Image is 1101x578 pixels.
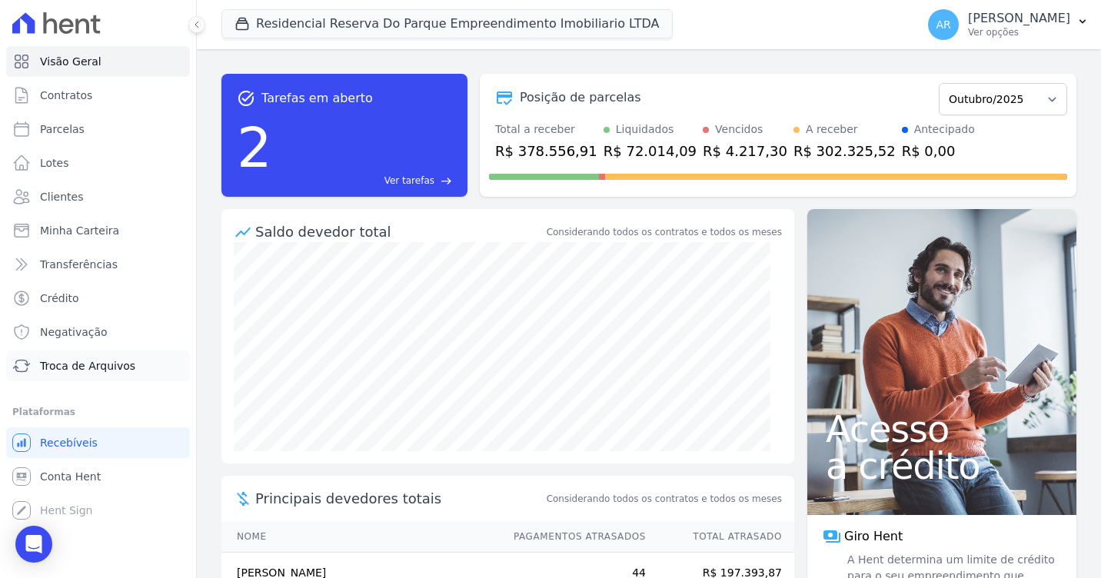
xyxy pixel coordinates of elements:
[384,174,434,188] span: Ver tarefas
[826,447,1058,484] span: a crédito
[237,89,255,108] span: task_alt
[6,181,190,212] a: Clientes
[793,141,896,161] div: R$ 302.325,52
[547,225,782,239] div: Considerando todos os contratos e todos os meses
[6,350,190,381] a: Troca de Arquivos
[604,141,697,161] div: R$ 72.014,09
[520,88,641,107] div: Posição de parcelas
[40,469,101,484] span: Conta Hent
[278,174,452,188] a: Ver tarefas east
[547,492,782,506] span: Considerando todos os contratos e todos os meses
[806,121,858,138] div: A receber
[499,521,647,553] th: Pagamentos Atrasados
[40,155,69,171] span: Lotes
[40,189,83,204] span: Clientes
[261,89,373,108] span: Tarefas em aberto
[255,221,544,242] div: Saldo devedor total
[616,121,674,138] div: Liquidados
[914,121,975,138] div: Antecipado
[902,141,975,161] div: R$ 0,00
[40,54,101,69] span: Visão Geral
[6,148,190,178] a: Lotes
[916,3,1101,46] button: AR [PERSON_NAME] Ver opções
[40,324,108,340] span: Negativação
[40,88,92,103] span: Contratos
[495,141,597,161] div: R$ 378.556,91
[703,141,787,161] div: R$ 4.217,30
[6,80,190,111] a: Contratos
[221,9,673,38] button: Residencial Reserva Do Parque Empreendimento Imobiliario LTDA
[6,215,190,246] a: Minha Carteira
[40,358,135,374] span: Troca de Arquivos
[40,121,85,137] span: Parcelas
[6,461,190,492] a: Conta Hent
[968,11,1070,26] p: [PERSON_NAME]
[40,291,79,306] span: Crédito
[826,410,1058,447] span: Acesso
[6,249,190,280] a: Transferências
[968,26,1070,38] p: Ver opções
[844,527,903,546] span: Giro Hent
[12,403,184,421] div: Plataformas
[255,488,544,509] span: Principais devedores totais
[221,521,499,553] th: Nome
[715,121,763,138] div: Vencidos
[441,175,452,187] span: east
[40,257,118,272] span: Transferências
[936,19,950,30] span: AR
[6,317,190,347] a: Negativação
[495,121,597,138] div: Total a receber
[6,427,190,458] a: Recebíveis
[40,435,98,450] span: Recebíveis
[6,283,190,314] a: Crédito
[40,223,119,238] span: Minha Carteira
[237,108,272,188] div: 2
[6,46,190,77] a: Visão Geral
[15,526,52,563] div: Open Intercom Messenger
[647,521,794,553] th: Total Atrasado
[6,114,190,144] a: Parcelas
